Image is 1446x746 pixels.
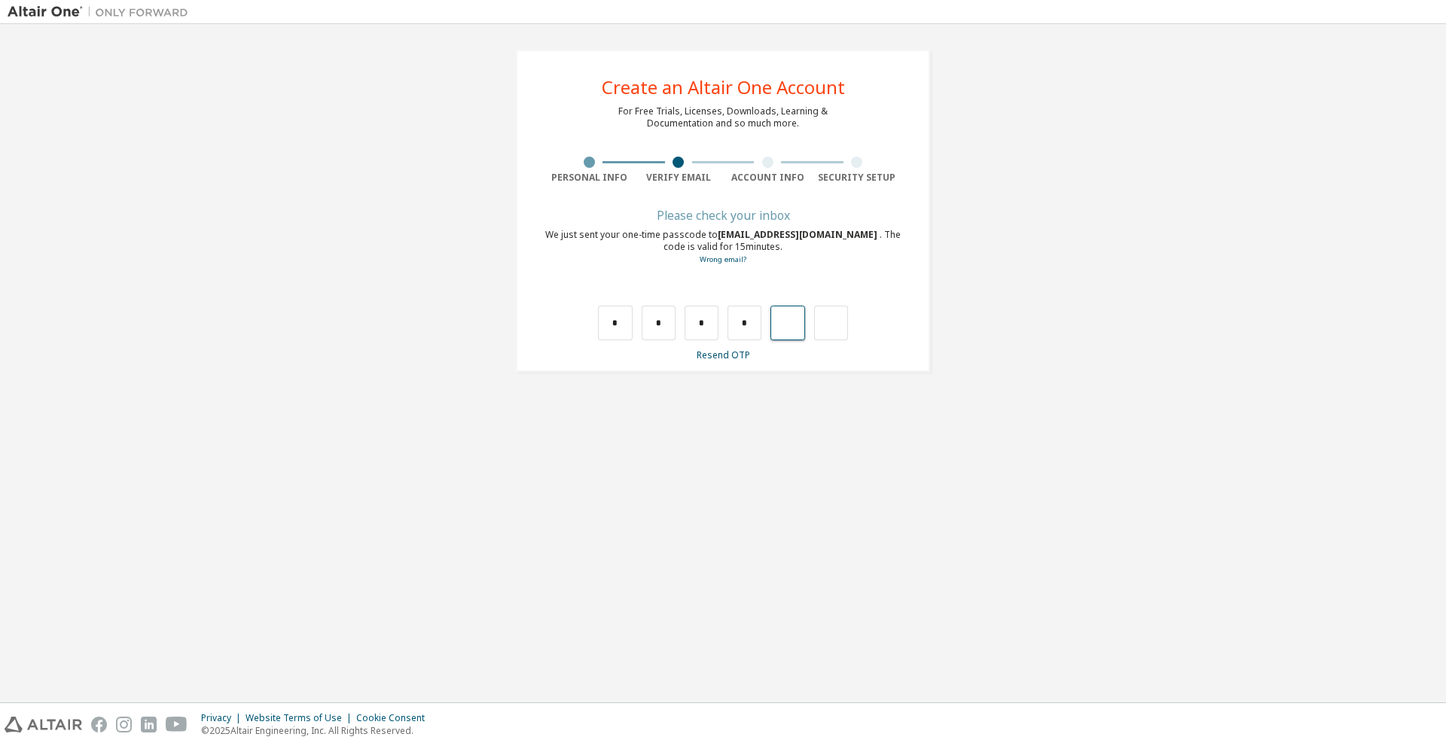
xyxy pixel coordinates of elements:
[201,724,434,737] p: © 2025 Altair Engineering, Inc. All Rights Reserved.
[116,717,132,732] img: instagram.svg
[813,172,902,184] div: Security Setup
[545,172,634,184] div: Personal Info
[634,172,724,184] div: Verify Email
[545,211,901,220] div: Please check your inbox
[356,712,434,724] div: Cookie Consent
[697,349,750,361] a: Resend OTP
[700,254,746,264] a: Go back to the registration form
[166,717,188,732] img: youtube.svg
[602,78,845,96] div: Create an Altair One Account
[5,717,82,732] img: altair_logo.svg
[723,172,813,184] div: Account Info
[545,229,901,266] div: We just sent your one-time passcode to . The code is valid for 15 minutes.
[201,712,246,724] div: Privacy
[618,105,828,129] div: For Free Trials, Licenses, Downloads, Learning & Documentation and so much more.
[718,228,880,241] span: [EMAIL_ADDRESS][DOMAIN_NAME]
[141,717,157,732] img: linkedin.svg
[91,717,107,732] img: facebook.svg
[246,712,356,724] div: Website Terms of Use
[8,5,196,20] img: Altair One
